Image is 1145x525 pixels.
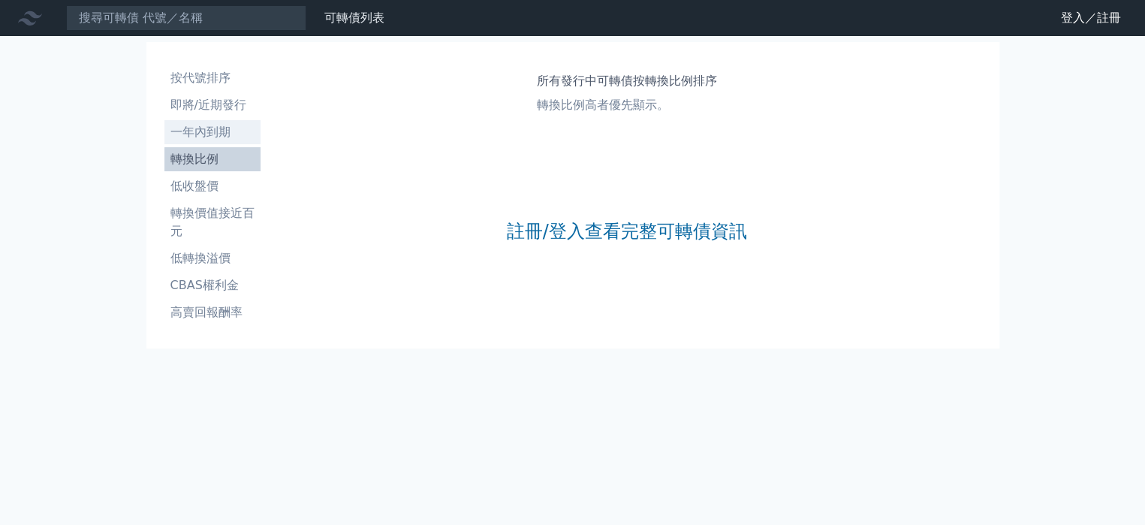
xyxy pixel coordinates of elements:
[537,96,717,114] p: 轉換比例高者優先顯示。
[164,276,261,294] li: CBAS權利金
[164,174,261,198] a: 低收盤價
[164,177,261,195] li: 低收盤價
[164,69,261,87] li: 按代號排序
[1049,6,1133,30] a: 登入／註冊
[164,273,261,297] a: CBAS權利金
[164,204,261,240] li: 轉換價值接近百元
[164,66,261,90] a: 按代號排序
[164,120,261,144] a: 一年內到期
[164,303,261,321] li: 高賣回報酬率
[164,96,261,114] li: 即將/近期發行
[164,147,261,171] a: 轉換比例
[164,93,261,117] a: 即將/近期發行
[164,249,261,267] li: 低轉換溢價
[164,300,261,324] a: 高賣回報酬率
[537,72,717,90] h1: 所有發行中可轉債按轉換比例排序
[324,11,384,25] a: 可轉債列表
[66,5,306,31] input: 搜尋可轉債 代號／名稱
[506,219,746,243] a: 註冊/登入查看完整可轉債資訊
[164,150,261,168] li: 轉換比例
[164,246,261,270] a: 低轉換溢價
[164,201,261,243] a: 轉換價值接近百元
[164,123,261,141] li: 一年內到期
